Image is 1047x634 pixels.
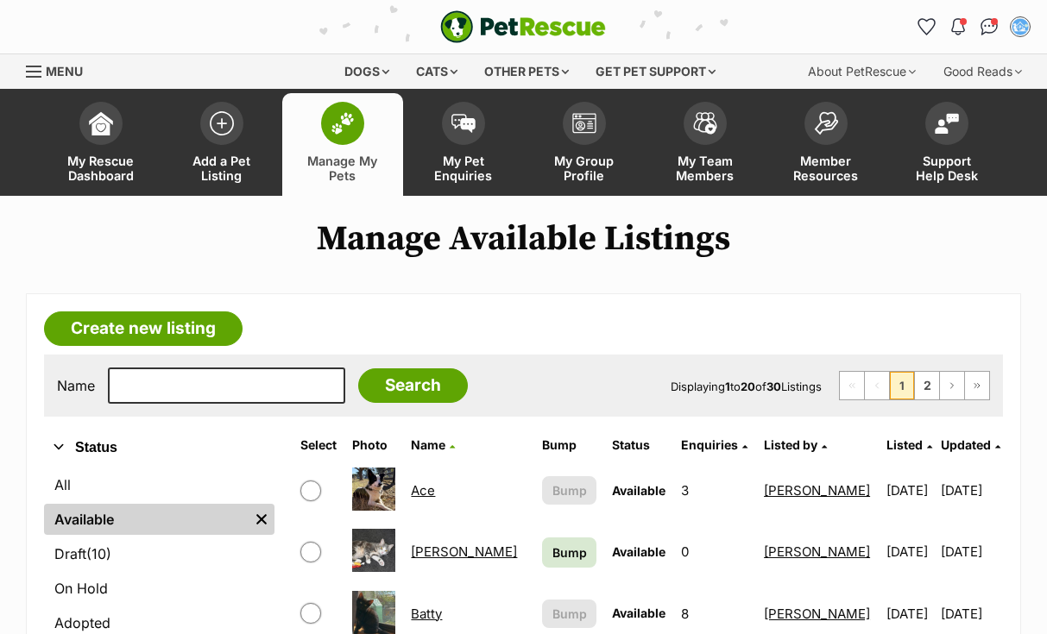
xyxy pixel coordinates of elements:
a: Manage My Pets [282,93,403,196]
span: My Group Profile [546,154,623,183]
span: First page [840,372,864,399]
div: Other pets [472,54,581,89]
strong: 20 [741,380,755,393]
a: Member Resources [766,93,886,196]
span: Bump [552,543,587,562]
a: Ace [411,482,435,499]
a: Draft [44,538,274,569]
img: logo-e224e6f780fb5917bec1dbf3a21bbac754714ae5b6737aabdf751b685950b380.svg [440,10,606,43]
div: Get pet support [583,54,728,89]
span: Page 1 [890,372,914,399]
span: Bump [552,605,587,623]
span: My Pet Enquiries [425,154,502,183]
img: help-desk-icon-fdf02630f3aa405de69fd3d07c3f3aa587a6932b1a1747fa1d2bba05be0121f9.svg [935,113,959,134]
label: Name [57,378,95,393]
td: [DATE] [941,522,1001,581]
span: translation missing: en.admin.listings.index.attributes.enquiries [681,437,738,452]
td: [DATE] [880,461,939,520]
a: Menu [26,54,95,85]
td: 0 [674,522,755,581]
div: About PetRescue [796,54,928,89]
img: member-resources-icon-8e73f808a243e03378d46382f2149f9095a855e16c252ad45f914b54edf8863c.svg [814,111,838,135]
span: (10) [86,543,111,564]
a: My Rescue Dashboard [41,93,161,196]
div: Good Reads [931,54,1034,89]
button: Bump [542,476,596,505]
button: Notifications [944,13,972,41]
span: My Team Members [666,154,744,183]
button: My account [1006,13,1034,41]
a: Batty [411,606,442,622]
a: On Hold [44,573,274,604]
img: pet-enquiries-icon-7e3ad2cf08bfb03b45e93fb7055b45f3efa6380592205ae92323e6603595dc1f.svg [451,114,476,133]
span: Manage My Pets [304,154,382,183]
span: Name [411,437,445,452]
span: Listed [886,437,923,452]
span: Bump [552,481,587,499]
th: Photo [345,431,402,459]
a: [PERSON_NAME] [411,543,517,560]
span: Updated [941,437,991,452]
span: Add a Pet Listing [183,154,261,183]
a: [PERSON_NAME] [764,543,870,560]
span: Available [612,544,665,559]
a: Support Help Desk [886,93,1007,196]
img: chat-41dd97257d64d25036548639549fe6c8038ab92f7586957e7f3b1b290dea8141.svg [981,18,999,35]
span: Listed by [764,437,817,452]
a: [PERSON_NAME] [764,606,870,622]
span: Menu [46,64,83,78]
th: Status [605,431,673,459]
img: notifications-46538b983faf8c2785f20acdc204bb7945ddae34d4c08c2a6579f10ce5e182be.svg [951,18,965,35]
td: 3 [674,461,755,520]
span: Previous page [865,372,889,399]
img: susan bullen profile pic [1012,18,1029,35]
div: Cats [404,54,470,89]
a: Conversations [975,13,1003,41]
th: Select [293,431,344,459]
img: manage-my-pets-icon-02211641906a0b7f246fdf0571729dbe1e7629f14944591b6c1af311fb30b64b.svg [331,112,355,135]
a: My Group Profile [524,93,645,196]
a: Remove filter [249,504,274,535]
img: group-profile-icon-3fa3cf56718a62981997c0bc7e787c4b2cf8bcc04b72c1350f741eb67cf2f40e.svg [572,113,596,134]
td: [DATE] [941,461,1001,520]
img: team-members-icon-5396bd8760b3fe7c0b43da4ab00e1e3bb1a5d9ba89233759b79545d2d3fc5d0d.svg [693,112,717,135]
a: Available [44,504,249,535]
button: Status [44,436,274,459]
strong: 30 [766,380,781,393]
div: Dogs [332,54,401,89]
a: Updated [941,437,1000,452]
a: Bump [542,537,596,568]
a: Name [411,437,455,452]
a: Next page [940,372,964,399]
span: Displaying to of Listings [671,380,822,393]
ul: Account quick links [913,13,1034,41]
input: Search [358,368,468,403]
a: Favourites [913,13,941,41]
a: Last page [965,372,989,399]
a: All [44,469,274,500]
a: Page 2 [915,372,939,399]
strong: 1 [725,380,730,393]
a: Enquiries [681,437,747,452]
span: Available [612,483,665,498]
span: Support Help Desk [908,154,986,183]
a: Add a Pet Listing [161,93,282,196]
a: PetRescue [440,10,606,43]
a: Listed [886,437,932,452]
a: Listed by [764,437,827,452]
img: dashboard-icon-eb2f2d2d3e046f16d808141f083e7271f6b2e854fb5c12c21221c1fb7104beca.svg [89,111,113,135]
a: Create new listing [44,311,243,346]
span: Member Resources [787,154,865,183]
a: [PERSON_NAME] [764,482,870,499]
th: Bump [535,431,603,459]
img: add-pet-listing-icon-0afa8454b4691262ce3f59096e99ab1cd57d4a30225e0717b998d2c9b9846f56.svg [210,111,234,135]
button: Bump [542,599,596,628]
td: [DATE] [880,522,939,581]
a: My Team Members [645,93,766,196]
a: My Pet Enquiries [403,93,524,196]
span: My Rescue Dashboard [62,154,140,183]
nav: Pagination [839,371,990,400]
span: Available [612,606,665,620]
